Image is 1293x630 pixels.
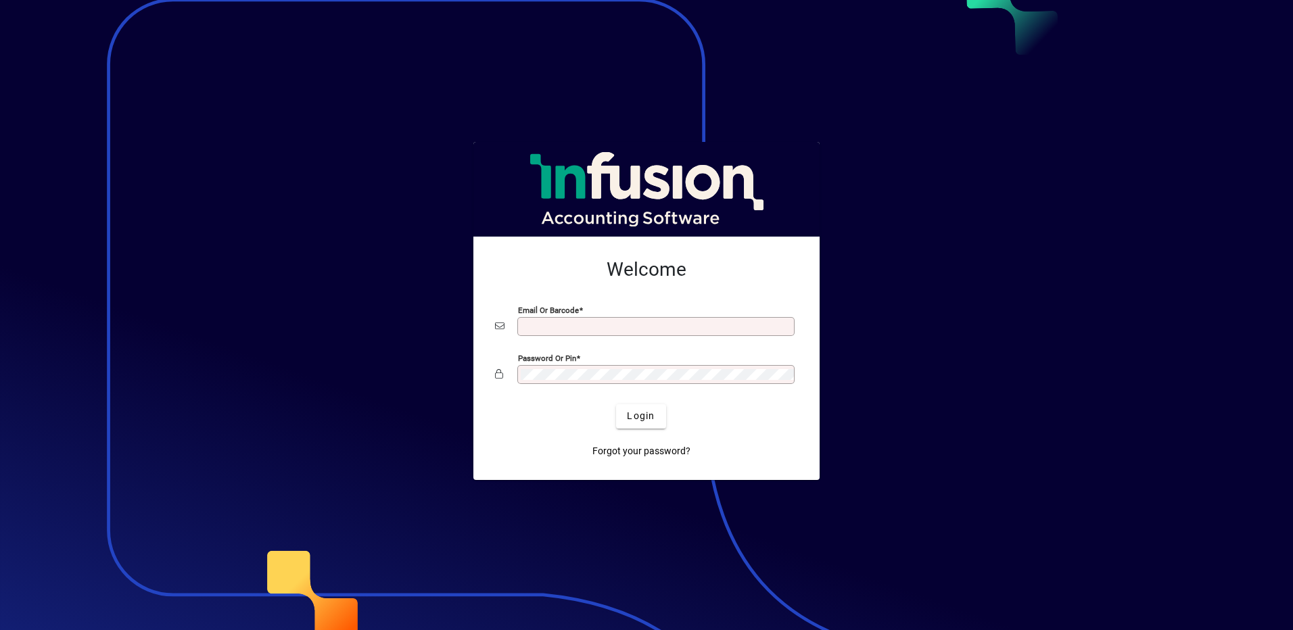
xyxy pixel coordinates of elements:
[616,404,665,429] button: Login
[518,305,579,314] mat-label: Email or Barcode
[518,353,576,362] mat-label: Password or Pin
[627,409,655,423] span: Login
[587,439,696,464] a: Forgot your password?
[592,444,690,458] span: Forgot your password?
[495,258,798,281] h2: Welcome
